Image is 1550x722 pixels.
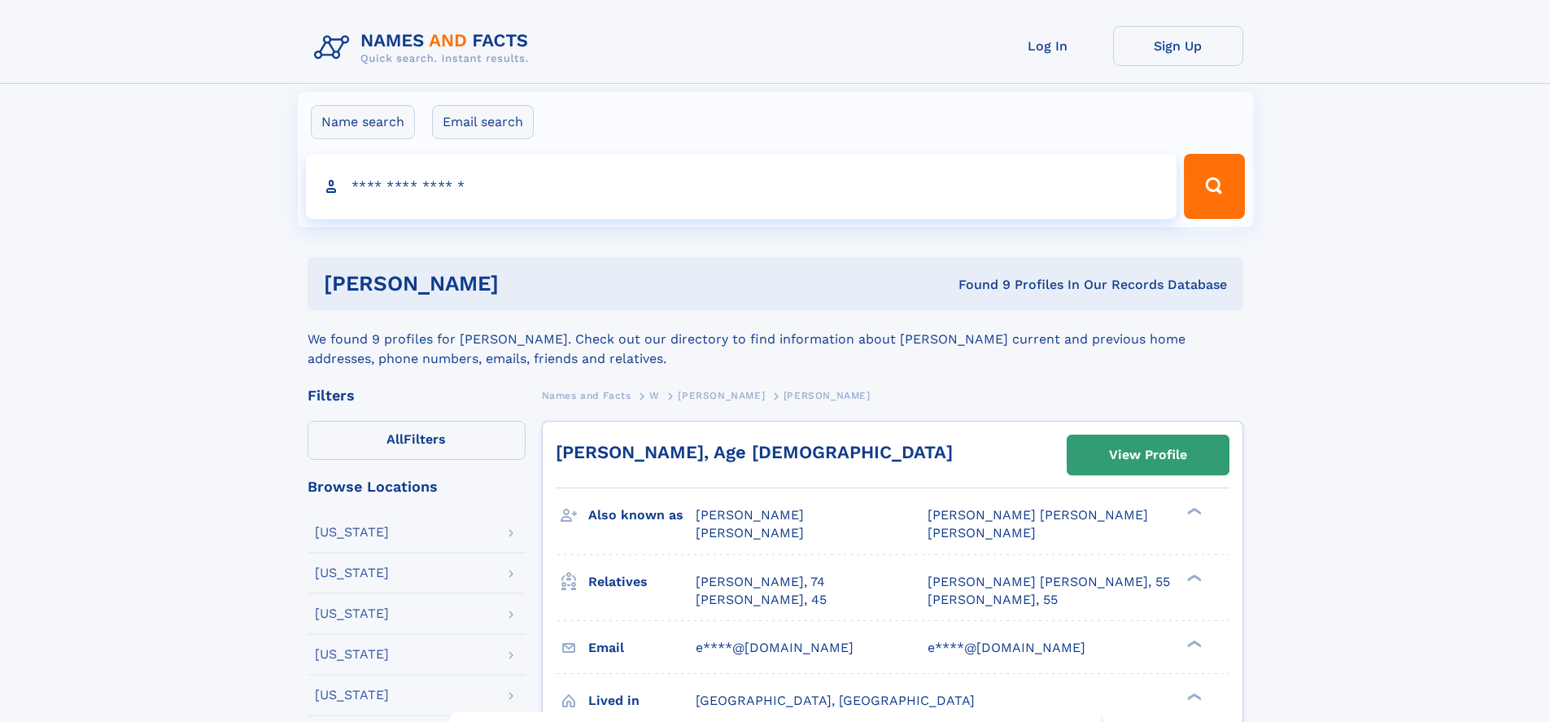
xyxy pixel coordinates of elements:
h3: Relatives [588,568,696,596]
span: [PERSON_NAME] [696,507,804,523]
div: [US_STATE] [315,648,389,661]
a: Sign Up [1113,26,1243,66]
a: W [649,385,660,405]
div: [US_STATE] [315,526,389,539]
div: Browse Locations [308,479,526,494]
h3: Lived in [588,687,696,715]
span: [PERSON_NAME] [PERSON_NAME] [928,507,1148,523]
span: [PERSON_NAME] [678,390,765,401]
div: [US_STATE] [315,567,389,580]
label: Filters [308,421,526,460]
div: ❯ [1183,506,1203,517]
label: Email search [432,105,534,139]
a: Log In [983,26,1113,66]
div: Found 9 Profiles In Our Records Database [728,276,1227,294]
label: Name search [311,105,415,139]
span: [PERSON_NAME] [784,390,871,401]
div: View Profile [1109,436,1187,474]
a: Names and Facts [542,385,631,405]
div: We found 9 profiles for [PERSON_NAME]. Check out our directory to find information about [PERSON_... [308,310,1243,369]
div: [US_STATE] [315,607,389,620]
h3: Also known as [588,501,696,529]
div: ❯ [1183,638,1203,649]
a: [PERSON_NAME] [678,385,765,405]
a: [PERSON_NAME], 74 [696,573,825,591]
div: ❯ [1183,691,1203,702]
a: [PERSON_NAME], 55 [928,591,1058,609]
a: View Profile [1068,435,1229,475]
div: Filters [308,388,526,403]
img: Logo Names and Facts [308,26,542,70]
span: All [386,431,404,447]
h1: [PERSON_NAME] [324,273,729,294]
div: [US_STATE] [315,689,389,702]
span: W [649,390,660,401]
span: [PERSON_NAME] [928,525,1036,540]
button: Search Button [1184,154,1244,219]
span: [GEOGRAPHIC_DATA], [GEOGRAPHIC_DATA] [696,693,975,708]
h3: Email [588,634,696,662]
a: [PERSON_NAME] [PERSON_NAME], 55 [928,573,1170,591]
span: [PERSON_NAME] [696,525,804,540]
a: [PERSON_NAME], 45 [696,591,827,609]
a: [PERSON_NAME], Age [DEMOGRAPHIC_DATA] [556,442,953,462]
div: ❯ [1183,572,1203,583]
input: search input [306,154,1177,219]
